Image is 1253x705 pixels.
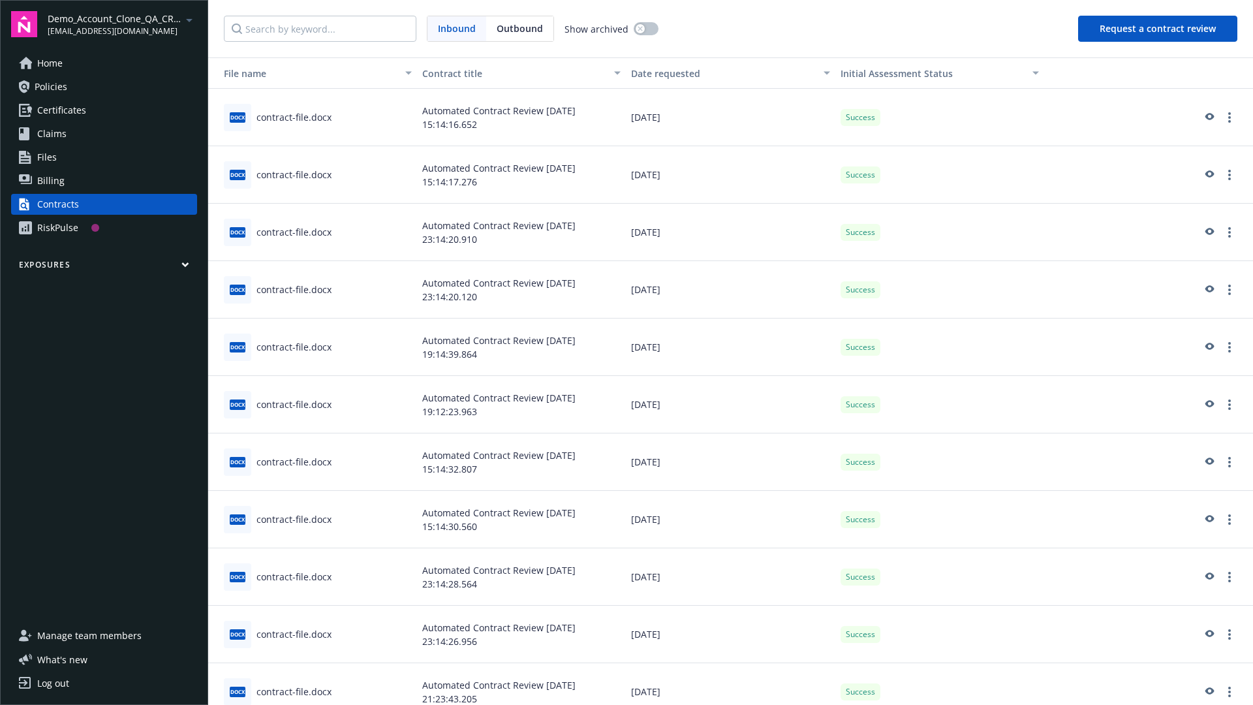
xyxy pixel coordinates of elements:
[11,76,197,97] a: Policies
[1222,569,1237,585] a: more
[565,22,628,36] span: Show archived
[230,572,245,582] span: docx
[1222,454,1237,470] a: more
[631,67,815,80] div: Date requested
[37,653,87,666] span: What ' s new
[1222,627,1237,642] a: more
[37,625,142,646] span: Manage team members
[497,22,543,35] span: Outbound
[256,627,332,641] div: contract-file.docx
[1222,684,1237,700] a: more
[1222,282,1237,298] a: more
[417,433,626,491] div: Automated Contract Review [DATE] 15:14:32.807
[427,16,486,41] span: Inbound
[35,76,67,97] span: Policies
[626,89,835,146] div: [DATE]
[626,548,835,606] div: [DATE]
[224,16,416,42] input: Search by keyword...
[37,100,86,121] span: Certificates
[11,217,197,238] a: RiskPulse
[1201,225,1216,240] a: preview
[626,606,835,663] div: [DATE]
[422,67,606,80] div: Contract title
[11,11,37,37] img: navigator-logo.svg
[11,194,197,215] a: Contracts
[213,67,397,80] div: File name
[256,570,332,584] div: contract-file.docx
[1222,512,1237,527] a: more
[256,283,332,296] div: contract-file.docx
[1201,167,1216,183] a: preview
[1201,684,1216,700] a: preview
[417,319,626,376] div: Automated Contract Review [DATE] 19:14:39.864
[1078,16,1237,42] button: Request a contract review
[438,22,476,35] span: Inbound
[48,25,181,37] span: [EMAIL_ADDRESS][DOMAIN_NAME]
[256,685,332,698] div: contract-file.docx
[37,123,67,144] span: Claims
[846,456,875,468] span: Success
[1222,225,1237,240] a: more
[230,629,245,639] span: docx
[230,514,245,524] span: docx
[846,514,875,525] span: Success
[256,340,332,354] div: contract-file.docx
[417,146,626,204] div: Automated Contract Review [DATE] 15:14:17.276
[1201,569,1216,585] a: preview
[1201,512,1216,527] a: preview
[37,194,79,215] div: Contracts
[11,123,197,144] a: Claims
[846,571,875,583] span: Success
[841,67,953,80] span: Initial Assessment Status
[1201,282,1216,298] a: preview
[1222,167,1237,183] a: more
[48,12,181,25] span: Demo_Account_Clone_QA_CR_Tests_Prospect
[846,399,875,411] span: Success
[1201,110,1216,125] a: preview
[256,455,332,469] div: contract-file.docx
[37,147,57,168] span: Files
[1222,110,1237,125] a: more
[626,319,835,376] div: [DATE]
[11,147,197,168] a: Files
[11,259,197,275] button: Exposures
[1201,339,1216,355] a: preview
[626,261,835,319] div: [DATE]
[37,217,78,238] div: RiskPulse
[846,169,875,181] span: Success
[230,285,245,294] span: docx
[1222,339,1237,355] a: more
[417,261,626,319] div: Automated Contract Review [DATE] 23:14:20.120
[48,11,197,37] button: Demo_Account_Clone_QA_CR_Tests_Prospect[EMAIL_ADDRESS][DOMAIN_NAME]arrowDropDown
[417,376,626,433] div: Automated Contract Review [DATE] 19:12:23.963
[37,53,63,74] span: Home
[11,653,108,666] button: What's new
[11,53,197,74] a: Home
[230,399,245,409] span: docx
[846,227,875,238] span: Success
[846,686,875,698] span: Success
[846,341,875,353] span: Success
[1222,397,1237,413] a: more
[626,146,835,204] div: [DATE]
[256,512,332,526] div: contract-file.docx
[256,168,332,181] div: contract-file.docx
[417,89,626,146] div: Automated Contract Review [DATE] 15:14:16.652
[181,12,197,27] a: arrowDropDown
[417,57,626,89] button: Contract title
[11,625,197,646] a: Manage team members
[417,204,626,261] div: Automated Contract Review [DATE] 23:14:20.910
[417,606,626,663] div: Automated Contract Review [DATE] 23:14:26.956
[37,170,65,191] span: Billing
[230,112,245,122] span: docx
[230,687,245,697] span: docx
[1201,627,1216,642] a: preview
[626,491,835,548] div: [DATE]
[213,67,397,80] div: Toggle SortBy
[256,398,332,411] div: contract-file.docx
[230,457,245,467] span: docx
[230,342,245,352] span: docx
[626,204,835,261] div: [DATE]
[626,376,835,433] div: [DATE]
